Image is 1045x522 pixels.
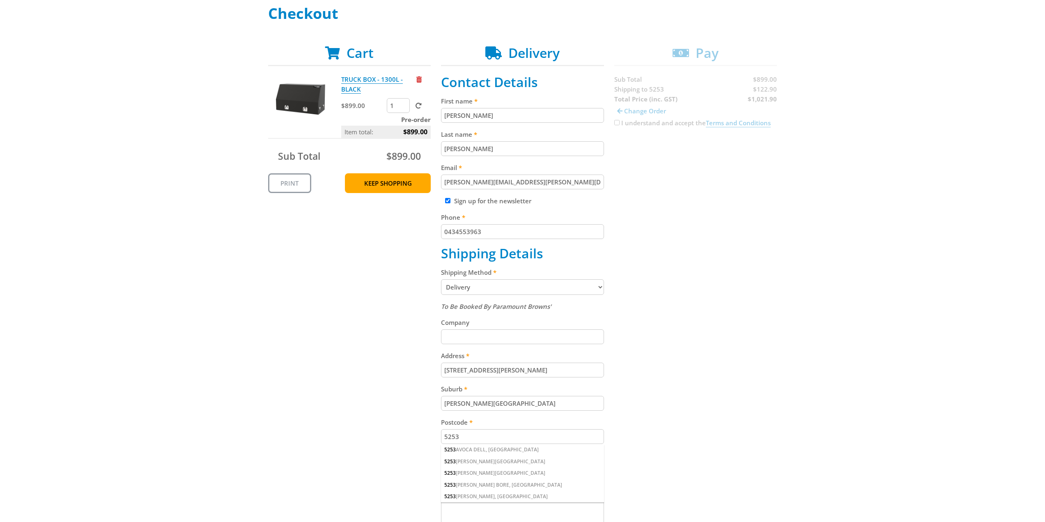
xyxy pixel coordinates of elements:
span: Sub Total [278,149,320,163]
label: Suburb [441,384,604,394]
em: To Be Booked By Paramount Browns' [441,302,551,310]
a: TRUCK BOX - 1300L - BLACK [341,75,403,94]
span: 5253 [444,481,456,488]
span: $899.00 [386,149,421,163]
label: Postcode [441,417,604,427]
span: 5253 [444,458,456,465]
h2: Contact Details [441,74,604,90]
span: $899.00 [403,126,427,138]
span: Delivery [508,44,560,62]
input: Please enter your telephone number. [441,224,604,239]
h1: Checkout [268,5,777,22]
div: [PERSON_NAME][GEOGRAPHIC_DATA] [441,467,604,479]
input: Please enter your email address. [441,175,604,189]
img: TRUCK BOX - 1300L - BLACK [276,74,325,124]
div: [PERSON_NAME], [GEOGRAPHIC_DATA] [441,491,604,502]
input: Please enter your first name. [441,108,604,123]
span: Cart [347,44,374,62]
div: AVOCA DELL, [GEOGRAPHIC_DATA] [441,444,604,455]
label: Company [441,317,604,327]
span: 5253 [444,469,456,476]
label: Sign up for the newsletter [454,197,531,205]
div: [PERSON_NAME] BORE, [GEOGRAPHIC_DATA] [441,479,604,491]
a: Print [268,173,311,193]
select: Please select a shipping method. [441,279,604,295]
a: Remove from cart [416,75,422,83]
label: Phone [441,212,604,222]
p: $899.00 [341,101,385,110]
p: Item total: [341,126,431,138]
label: Last name [441,129,604,139]
input: Please enter your address. [441,363,604,377]
div: [PERSON_NAME][GEOGRAPHIC_DATA] [441,456,604,467]
label: First name [441,96,604,106]
span: 5253 [444,446,456,453]
label: Shipping Method [441,267,604,277]
input: Please enter your postcode. [441,429,604,444]
label: Address [441,351,604,361]
h2: Shipping Details [441,246,604,261]
p: Pre-order [341,115,431,124]
span: 5253 [444,493,456,500]
input: Please enter your suburb. [441,396,604,411]
input: Please enter your last name. [441,141,604,156]
a: Keep Shopping [345,173,431,193]
label: Email [441,163,604,172]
